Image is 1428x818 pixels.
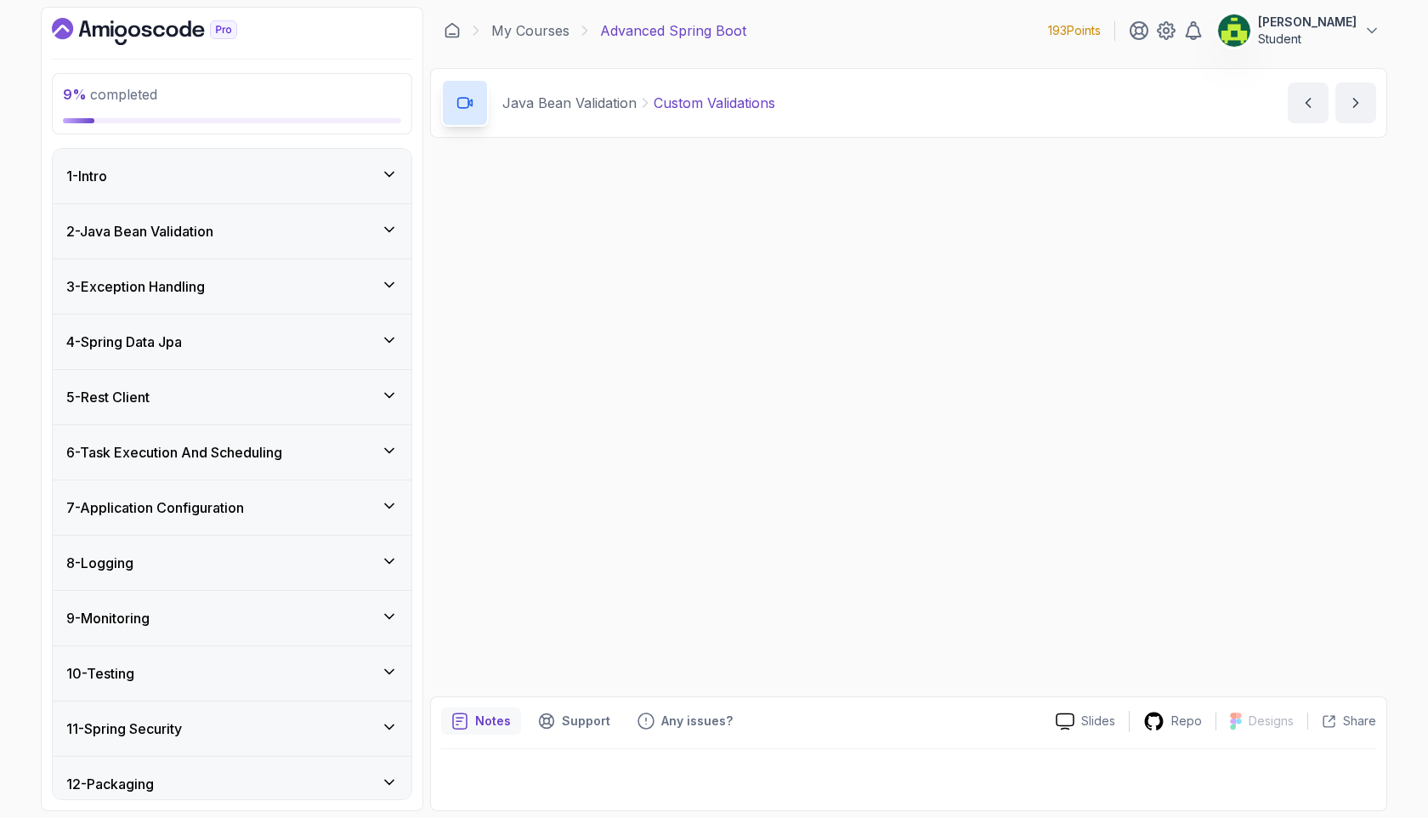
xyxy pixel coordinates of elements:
button: 2-Java Bean Validation [53,204,411,258]
button: user profile image[PERSON_NAME]Student [1217,14,1380,48]
span: completed [63,86,157,103]
p: Slides [1081,713,1115,730]
h3: 7 - Application Configuration [66,497,244,518]
p: Notes [475,713,511,730]
h3: 1 - Intro [66,166,107,186]
p: Any issues? [661,713,733,730]
img: user profile image [1218,14,1250,47]
h3: 11 - Spring Security [66,719,182,739]
button: 10-Testing [53,646,411,701]
h3: 2 - Java Bean Validation [66,221,213,241]
p: Repo [1171,713,1202,730]
p: Advanced Spring Boot [600,20,746,41]
button: 6-Task Execution And Scheduling [53,425,411,480]
p: Student [1258,31,1357,48]
a: My Courses [491,20,569,41]
button: previous content [1288,82,1329,123]
p: Share [1343,713,1376,730]
p: [PERSON_NAME] [1258,14,1357,31]
p: 193 Points [1048,22,1101,39]
h3: 9 - Monitoring [66,608,150,628]
p: Support [562,713,610,730]
h3: 3 - Exception Handling [66,276,205,297]
h3: 8 - Logging [66,553,133,573]
p: Designs [1249,713,1294,730]
button: Share [1307,713,1376,730]
a: Dashboard [444,22,461,39]
button: 4-Spring Data Jpa [53,315,411,369]
h3: 4 - Spring Data Jpa [66,332,182,352]
button: Support button [528,707,620,735]
h3: 6 - Task Execution And Scheduling [66,442,282,463]
button: 7-Application Configuration [53,480,411,535]
button: 8-Logging [53,536,411,590]
h3: 10 - Testing [66,663,134,684]
a: Slides [1042,713,1129,730]
button: 9-Monitoring [53,591,411,645]
button: notes button [441,707,521,735]
p: Custom Validations [654,93,775,113]
button: 5-Rest Client [53,370,411,424]
a: Dashboard [52,18,276,45]
button: 3-Exception Handling [53,259,411,314]
button: 11-Spring Security [53,702,411,756]
span: 9 % [63,86,87,103]
button: next content [1335,82,1376,123]
h3: 12 - Packaging [66,774,154,794]
p: Java Bean Validation [502,93,637,113]
a: Repo [1130,711,1215,732]
h3: 5 - Rest Client [66,387,150,407]
button: Feedback button [627,707,743,735]
button: 1-Intro [53,149,411,203]
button: 12-Packaging [53,757,411,811]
